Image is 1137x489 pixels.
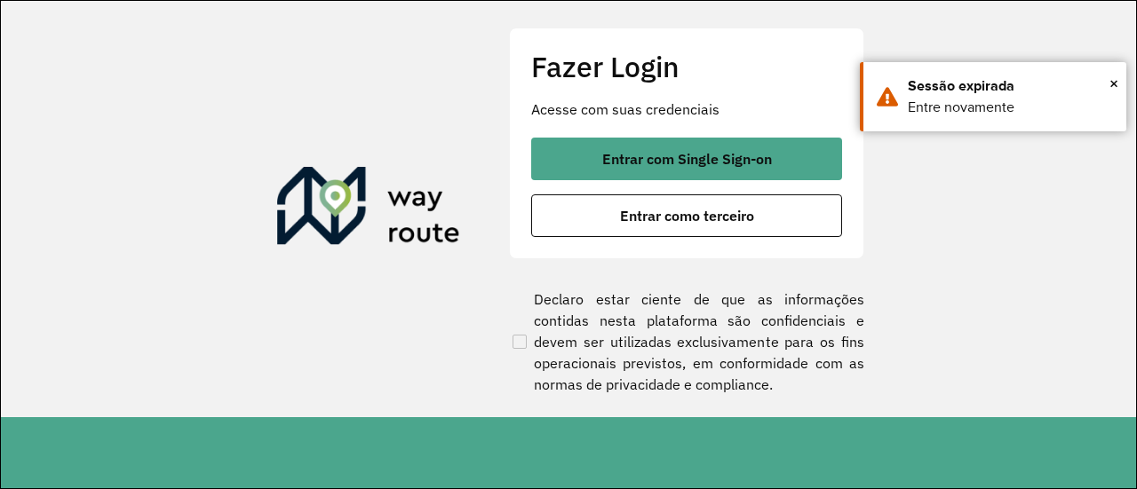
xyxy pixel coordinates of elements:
div: Entre novamente [908,97,1113,118]
button: button [531,194,842,237]
label: Declaro estar ciente de que as informações contidas nesta plataforma são confidenciais e devem se... [509,288,864,395]
div: Sessão expirada [908,75,1113,97]
span: Entrar com Single Sign-on [602,152,772,166]
img: Roteirizador AmbevTech [277,167,460,252]
h2: Fazer Login [531,50,842,83]
span: Entrar como terceiro [620,209,754,223]
button: Close [1109,70,1118,97]
p: Acesse com suas credenciais [531,99,842,120]
button: button [531,138,842,180]
span: × [1109,70,1118,97]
